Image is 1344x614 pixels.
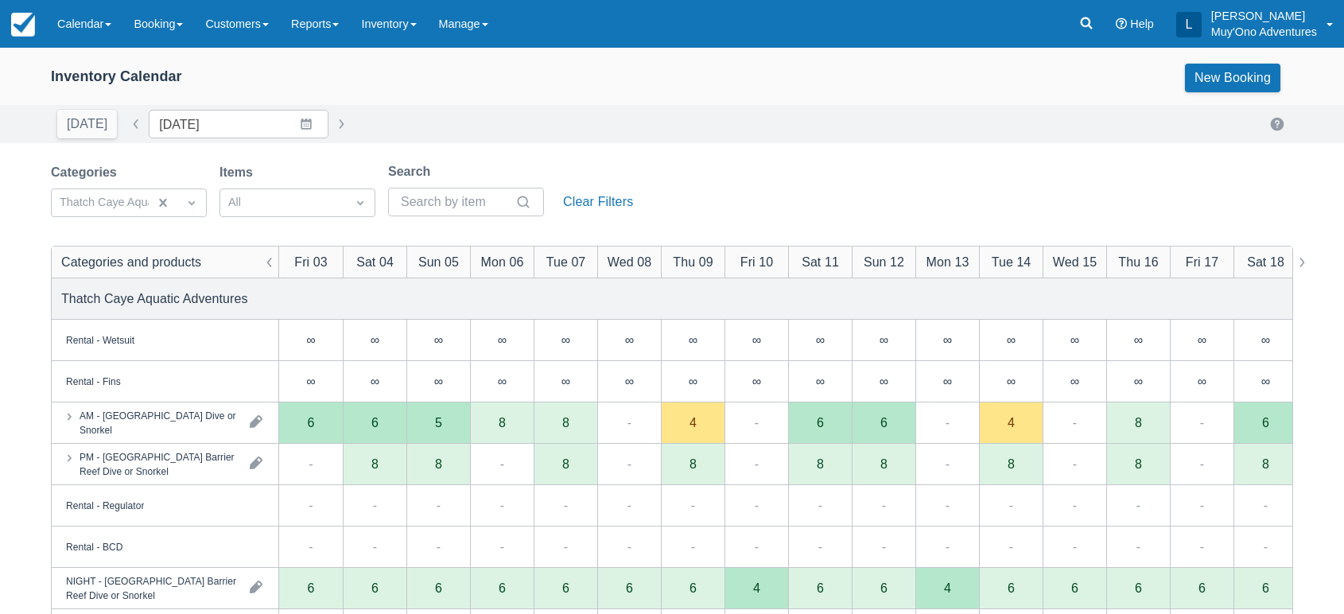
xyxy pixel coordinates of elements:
div: 8 [435,457,442,470]
div: 6 [534,568,597,609]
div: ∞ [724,361,788,402]
div: - [755,454,759,473]
div: - [627,413,631,432]
div: 4 [944,581,951,594]
div: - [818,537,822,556]
div: - [1264,495,1268,515]
div: Categories and products [61,252,201,271]
div: ∞ [306,375,315,387]
div: ∞ [880,375,888,387]
div: ∞ [943,375,952,387]
div: - [946,413,950,432]
div: ∞ [852,320,915,361]
button: Clear Filters [557,188,639,216]
div: ∞ [788,361,852,402]
div: 6 [1106,568,1170,609]
div: - [755,495,759,515]
div: - [564,495,568,515]
div: ∞ [1007,375,1016,387]
div: Fri 03 [294,252,327,271]
div: ∞ [1106,361,1170,402]
div: 6 [852,568,915,609]
div: ∞ [752,375,761,387]
div: 6 [343,568,406,609]
div: 4 [689,416,697,429]
div: ∞ [470,361,534,402]
div: - [1200,537,1204,556]
input: Search by item [401,188,512,216]
div: Thu 09 [673,252,713,271]
div: - [627,495,631,515]
div: ∞ [816,375,825,387]
div: Wed 08 [608,252,651,271]
div: - [818,495,822,515]
div: ∞ [498,333,507,346]
div: 6 [597,568,661,609]
span: Dropdown icon [352,195,368,211]
div: ∞ [371,333,379,346]
div: ∞ [816,333,825,346]
div: Rental - Wetsuit [66,332,134,347]
div: 6 [371,416,379,429]
div: 6 [817,416,824,429]
div: ∞ [752,333,761,346]
div: ∞ [1170,361,1233,402]
div: 6 [371,581,379,594]
div: - [1009,537,1013,556]
div: ∞ [625,375,634,387]
div: - [500,454,504,473]
label: Categories [51,163,123,182]
div: - [373,495,377,515]
div: ∞ [371,375,379,387]
div: - [1200,495,1204,515]
div: ∞ [1261,375,1270,387]
div: ∞ [498,375,507,387]
div: - [946,537,950,556]
div: ∞ [279,361,343,402]
div: - [309,495,313,515]
div: - [755,413,759,432]
button: [DATE] [57,110,117,138]
div: - [1200,454,1204,473]
div: 8 [1008,457,1015,470]
div: - [1264,537,1268,556]
div: 8 [562,416,569,429]
div: 4 [753,581,760,594]
p: [PERSON_NAME] [1211,8,1317,24]
div: - [437,495,441,515]
div: ∞ [852,361,915,402]
div: Wed 15 [1053,252,1097,271]
div: - [691,495,695,515]
div: ∞ [1261,333,1270,346]
div: 6 [279,568,343,609]
div: 6 [562,581,569,594]
div: - [882,537,886,556]
div: ∞ [1007,333,1016,346]
div: Mon 06 [481,252,524,271]
div: 6 [1170,568,1233,609]
div: 6 [1262,416,1269,429]
div: - [946,495,950,515]
div: ∞ [915,320,979,361]
div: Sat 11 [802,252,839,271]
div: PM - [GEOGRAPHIC_DATA] Barrier Reef Dive or Snorkel [80,449,237,478]
div: AM - [GEOGRAPHIC_DATA] Dive or Snorkel [80,408,237,437]
div: Thatch Caye Aquatic Adventures [61,289,248,308]
div: ∞ [1070,333,1079,346]
div: ∞ [915,361,979,402]
div: 4 [724,568,788,609]
div: Sun 05 [418,252,459,271]
div: ∞ [561,375,570,387]
i: Help [1116,18,1127,29]
div: ∞ [1170,320,1233,361]
div: ∞ [534,320,597,361]
div: 8 [689,457,697,470]
div: ∞ [470,320,534,361]
div: ∞ [1198,333,1206,346]
div: 5 [435,416,442,429]
p: Muy'Ono Adventures [1211,24,1317,40]
div: 6 [788,568,852,609]
div: 8 [1135,416,1142,429]
div: - [373,537,377,556]
span: Dropdown icon [184,195,200,211]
